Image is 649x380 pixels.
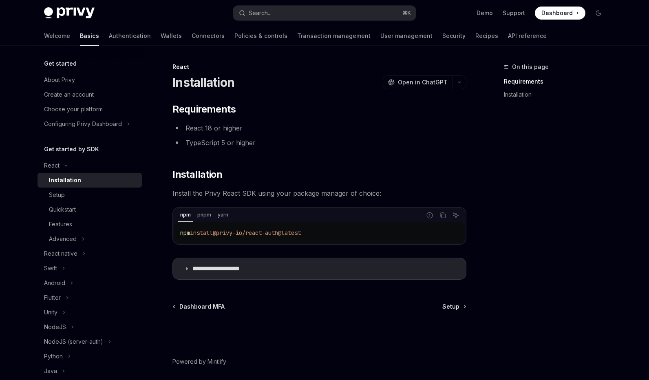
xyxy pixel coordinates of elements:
[504,88,611,101] a: Installation
[38,246,142,261] button: Toggle React native section
[180,229,190,236] span: npm
[38,217,142,232] a: Features
[541,9,573,17] span: Dashboard
[38,232,142,246] button: Toggle Advanced section
[44,75,75,85] div: About Privy
[44,263,57,273] div: Swift
[442,303,459,311] span: Setup
[424,210,435,221] button: Report incorrect code
[44,119,122,129] div: Configuring Privy Dashboard
[380,26,433,46] a: User management
[172,103,236,116] span: Requirements
[38,334,142,349] button: Toggle NodeJS (server-auth) section
[38,276,142,290] button: Toggle Android section
[592,7,605,20] button: Toggle dark mode
[172,168,222,181] span: Installation
[38,188,142,202] a: Setup
[44,7,95,19] img: dark logo
[249,8,272,18] div: Search...
[44,278,65,288] div: Android
[44,59,77,68] h5: Get started
[172,75,234,90] h1: Installation
[475,26,498,46] a: Recipes
[44,144,99,154] h5: Get started by SDK
[44,293,61,303] div: Flutter
[44,161,60,170] div: React
[38,73,142,87] a: About Privy
[44,307,57,317] div: Unity
[44,104,103,114] div: Choose your platform
[38,320,142,334] button: Toggle NodeJS section
[49,219,72,229] div: Features
[38,364,142,378] button: Toggle Java section
[38,173,142,188] a: Installation
[512,62,549,72] span: On this page
[504,75,611,88] a: Requirements
[38,202,142,217] a: Quickstart
[38,117,142,131] button: Toggle Configuring Privy Dashboard section
[215,210,231,220] div: yarn
[477,9,493,17] a: Demo
[398,78,448,86] span: Open in ChatGPT
[503,9,525,17] a: Support
[44,249,77,258] div: React native
[80,26,99,46] a: Basics
[195,210,214,220] div: pnpm
[38,87,142,102] a: Create an account
[179,303,225,311] span: Dashboard MFA
[49,175,81,185] div: Installation
[508,26,547,46] a: API reference
[172,358,226,366] a: Powered by Mintlify
[233,6,416,20] button: Open search
[173,303,225,311] a: Dashboard MFA
[178,210,193,220] div: npm
[44,366,57,376] div: Java
[172,137,466,148] li: TypeScript 5 or higher
[38,290,142,305] button: Toggle Flutter section
[38,261,142,276] button: Toggle Swift section
[442,303,466,311] a: Setup
[49,190,65,200] div: Setup
[172,63,466,71] div: React
[190,229,213,236] span: install
[450,210,461,221] button: Ask AI
[192,26,225,46] a: Connectors
[49,205,76,214] div: Quickstart
[109,26,151,46] a: Authentication
[234,26,287,46] a: Policies & controls
[38,102,142,117] a: Choose your platform
[383,75,453,89] button: Open in ChatGPT
[38,305,142,320] button: Toggle Unity section
[437,210,448,221] button: Copy the contents from the code block
[44,337,103,347] div: NodeJS (server-auth)
[402,10,411,16] span: ⌘ K
[442,26,466,46] a: Security
[38,349,142,364] button: Toggle Python section
[172,122,466,134] li: React 18 or higher
[38,158,142,173] button: Toggle React section
[44,322,66,332] div: NodeJS
[172,188,466,199] span: Install the Privy React SDK using your package manager of choice:
[44,90,94,99] div: Create an account
[44,26,70,46] a: Welcome
[213,229,301,236] span: @privy-io/react-auth@latest
[161,26,182,46] a: Wallets
[49,234,77,244] div: Advanced
[44,351,63,361] div: Python
[297,26,371,46] a: Transaction management
[535,7,585,20] a: Dashboard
